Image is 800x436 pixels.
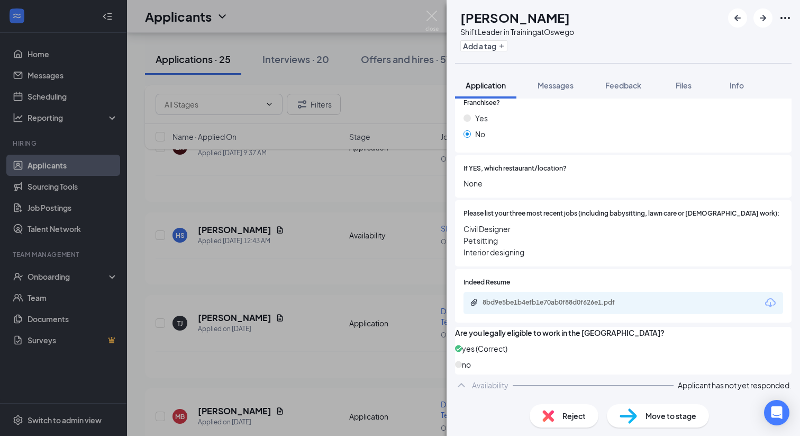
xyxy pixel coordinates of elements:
[460,8,570,26] h1: [PERSON_NAME]
[562,410,586,422] span: Reject
[455,379,468,391] svg: ChevronUp
[731,12,744,24] svg: ArrowLeftNew
[460,26,574,37] div: Shift Leader in Training at Oswego
[472,380,508,390] div: Availability
[646,410,696,422] span: Move to stage
[470,298,641,308] a: Paperclip8bd9e5be1b4efb1e70ab0f88d0f626e1.pdf
[753,8,772,28] button: ArrowRight
[455,327,792,339] span: Are you legally eligible to work in the [GEOGRAPHIC_DATA]?
[463,223,783,258] span: Civil Designer Pet sitting Interior designing
[764,297,777,309] svg: Download
[483,298,631,307] div: 8bd9e5be1b4efb1e70ab0f88d0f626e1.pdf
[475,128,485,140] span: No
[462,359,471,370] span: no
[730,81,744,90] span: Info
[728,8,747,28] button: ArrowLeftNew
[475,112,488,124] span: Yes
[462,343,507,354] span: yes (Correct)
[466,81,506,90] span: Application
[463,177,783,189] span: None
[470,298,478,307] svg: Paperclip
[463,278,510,288] span: Indeed Resume
[463,164,567,174] span: If YES, which restaurant/location?
[463,209,779,219] span: Please list your three most recent jobs (including babysitting, lawn care or [DEMOGRAPHIC_DATA] w...
[460,40,507,51] button: PlusAdd a tag
[605,81,641,90] span: Feedback
[498,43,505,49] svg: Plus
[757,12,769,24] svg: ArrowRight
[764,400,789,425] div: Open Intercom Messenger
[678,379,792,391] span: Applicant has not yet responded.
[538,81,574,90] span: Messages
[676,81,692,90] span: Files
[779,12,792,24] svg: Ellipses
